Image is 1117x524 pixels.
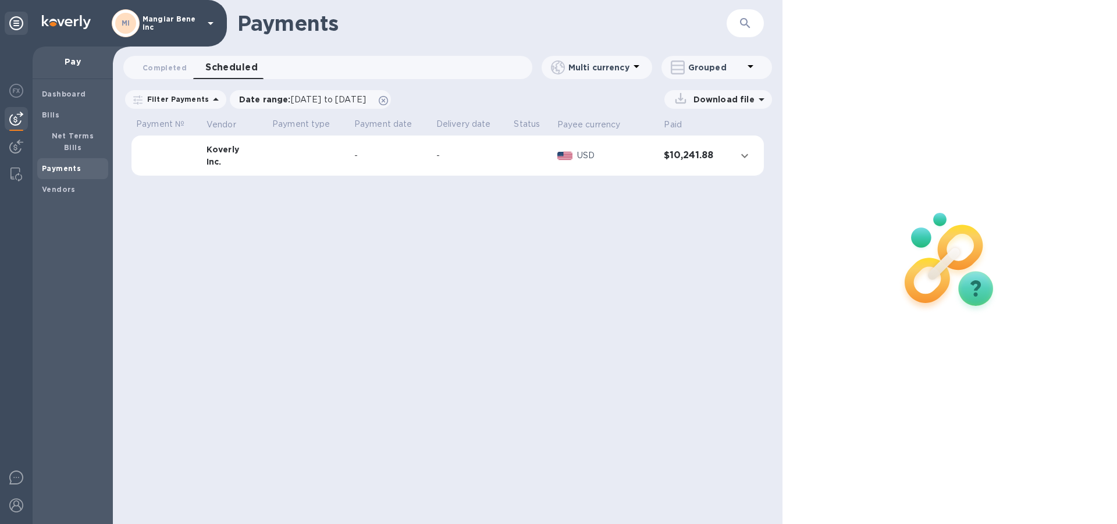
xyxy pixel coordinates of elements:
[207,119,251,131] span: Vendor
[354,118,427,130] p: Payment date
[237,11,727,35] h1: Payments
[689,94,755,105] p: Download file
[205,59,258,76] span: Scheduled
[291,95,366,104] span: [DATE] to [DATE]
[122,19,130,27] b: MI
[514,118,547,130] p: Status
[143,94,209,104] p: Filter Payments
[577,149,654,162] p: USD
[143,15,201,31] p: Mangiar Bene inc
[557,152,573,160] img: USD
[272,118,345,130] p: Payment type
[230,90,391,109] div: Date range:[DATE] to [DATE]
[239,94,372,105] p: Date range :
[42,110,59,119] b: Bills
[568,62,629,73] p: Multi currency
[688,62,744,73] p: Grouped
[557,119,636,131] span: Payee currency
[42,15,91,29] img: Logo
[42,185,76,194] b: Vendors
[207,144,263,155] div: Koverly
[664,119,682,131] p: Paid
[136,118,197,130] p: Payment №
[42,164,81,173] b: Payments
[9,84,23,98] img: Foreign exchange
[42,90,86,98] b: Dashboard
[207,119,236,131] p: Vendor
[207,156,263,167] div: Inc.
[664,150,726,161] h3: $10,241.88
[664,119,697,131] span: Paid
[42,56,104,67] p: Pay
[436,118,505,130] p: Delivery date
[736,147,753,165] button: expand row
[52,131,94,152] b: Net Terms Bills
[143,62,187,74] span: Completed
[354,149,427,162] div: -
[436,149,505,162] div: -
[557,119,621,131] p: Payee currency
